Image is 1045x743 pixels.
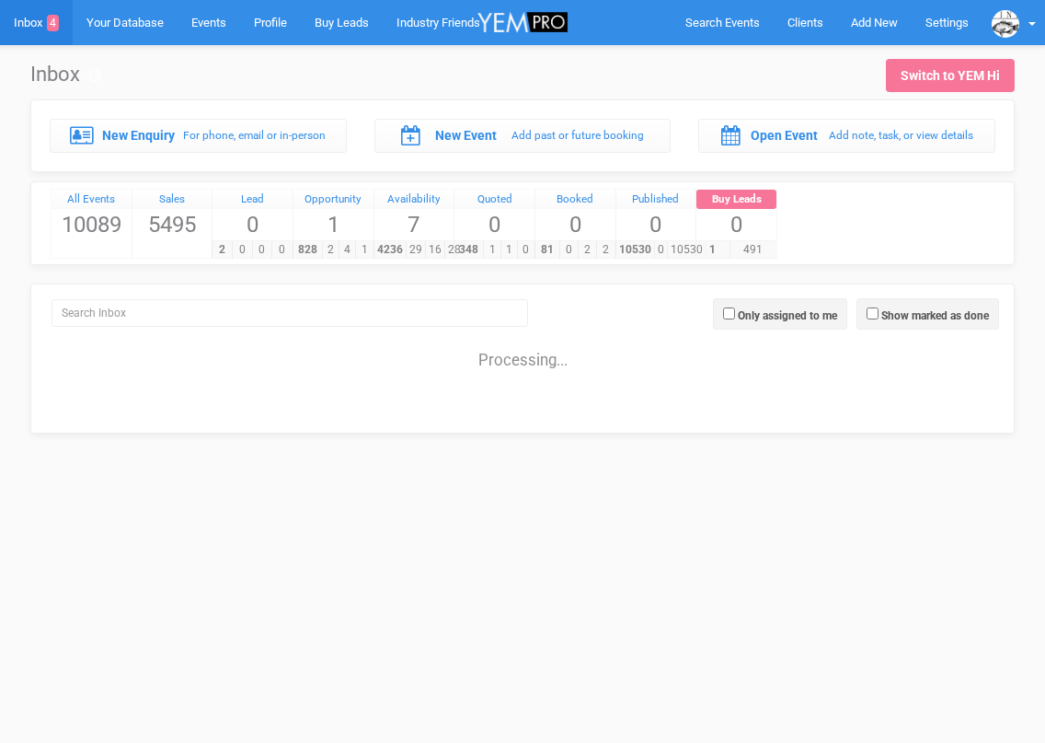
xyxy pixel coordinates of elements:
[322,241,339,259] span: 2
[534,241,560,259] span: 81
[616,190,696,210] a: Published
[454,241,484,259] span: 348
[696,190,776,210] a: Buy Leads
[578,241,597,259] span: 2
[500,241,518,259] span: 1
[535,209,615,240] span: 0
[667,241,706,259] span: 10530
[406,241,426,259] span: 29
[293,190,373,210] a: Opportunity
[615,241,655,259] span: 10530
[50,119,347,152] a: New Enquiry For phone, email or in-person
[483,241,500,259] span: 1
[339,241,356,259] span: 4
[444,241,465,259] span: 28
[901,66,1000,85] div: Switch to YEM Hi
[738,308,837,324] label: Only assigned to me
[829,129,973,142] small: Add note, task, or view details
[212,241,233,259] span: 2
[454,190,534,210] a: Quoted
[886,59,1015,92] a: Switch to YEM Hi
[36,331,1009,368] div: Processing...
[729,241,776,259] span: 491
[685,16,760,29] span: Search Events
[596,241,615,259] span: 2
[47,15,59,31] span: 4
[355,241,373,259] span: 1
[52,209,132,240] span: 10089
[293,209,373,240] span: 1
[851,16,898,29] span: Add New
[132,209,212,240] span: 5495
[52,299,528,327] input: Search Inbox
[373,241,407,259] span: 4236
[881,308,989,324] label: Show marked as done
[787,16,823,29] span: Clients
[992,10,1019,38] img: data
[374,119,672,152] a: New Event Add past or future booking
[425,241,445,259] span: 16
[517,241,534,259] span: 0
[271,241,293,259] span: 0
[30,64,101,86] h1: Inbox
[102,126,175,145] label: New Enquiry
[751,126,818,145] label: Open Event
[535,190,615,210] a: Booked
[212,190,293,210] a: Lead
[696,209,776,240] span: 0
[252,241,273,259] span: 0
[183,129,326,142] small: For phone, email or in-person
[232,241,253,259] span: 0
[374,209,454,240] span: 7
[374,190,454,210] a: Availability
[695,241,729,259] span: 1
[435,126,497,145] label: New Event
[132,190,212,210] a: Sales
[698,119,995,152] a: Open Event Add note, task, or view details
[654,241,668,259] span: 0
[616,209,696,240] span: 0
[559,241,579,259] span: 0
[212,209,293,240] span: 0
[293,241,323,259] span: 828
[454,209,534,240] span: 0
[511,129,644,142] small: Add past or future booking
[52,190,132,210] a: All Events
